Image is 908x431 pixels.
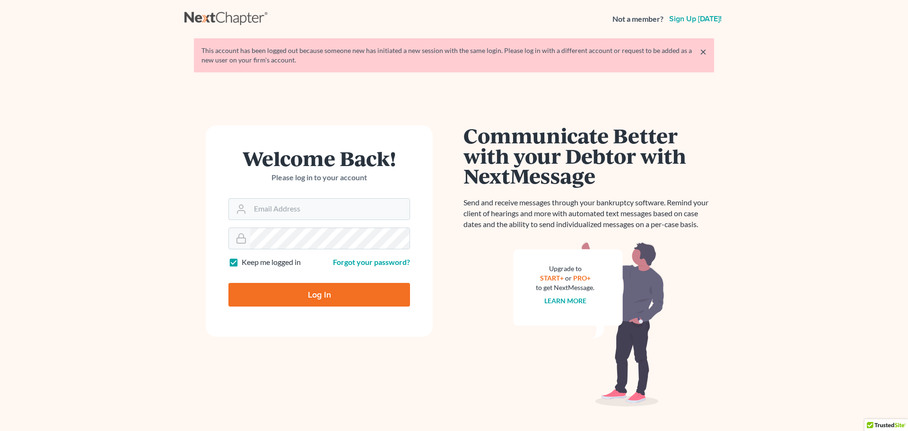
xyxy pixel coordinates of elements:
[463,197,714,230] p: Send and receive messages through your bankruptcy software. Remind your client of hearings and mo...
[536,264,594,273] div: Upgrade to
[513,241,664,407] img: nextmessage_bg-59042aed3d76b12b5cd301f8e5b87938c9018125f34e5fa2b7a6b67550977c72.svg
[228,172,410,183] p: Please log in to your account
[228,283,410,307] input: Log In
[463,125,714,186] h1: Communicate Better with your Debtor with NextMessage
[700,46,707,57] a: ×
[250,199,410,220] input: Email Address
[201,46,707,65] div: This account has been logged out because someone new has initiated a new session with the same lo...
[667,15,724,23] a: Sign up [DATE]!
[540,274,564,282] a: START+
[242,257,301,268] label: Keep me logged in
[333,257,410,266] a: Forgot your password?
[536,283,594,292] div: to get NextMessage.
[573,274,591,282] a: PRO+
[612,14,664,25] strong: Not a member?
[544,297,586,305] a: Learn more
[228,148,410,168] h1: Welcome Back!
[565,274,572,282] span: or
